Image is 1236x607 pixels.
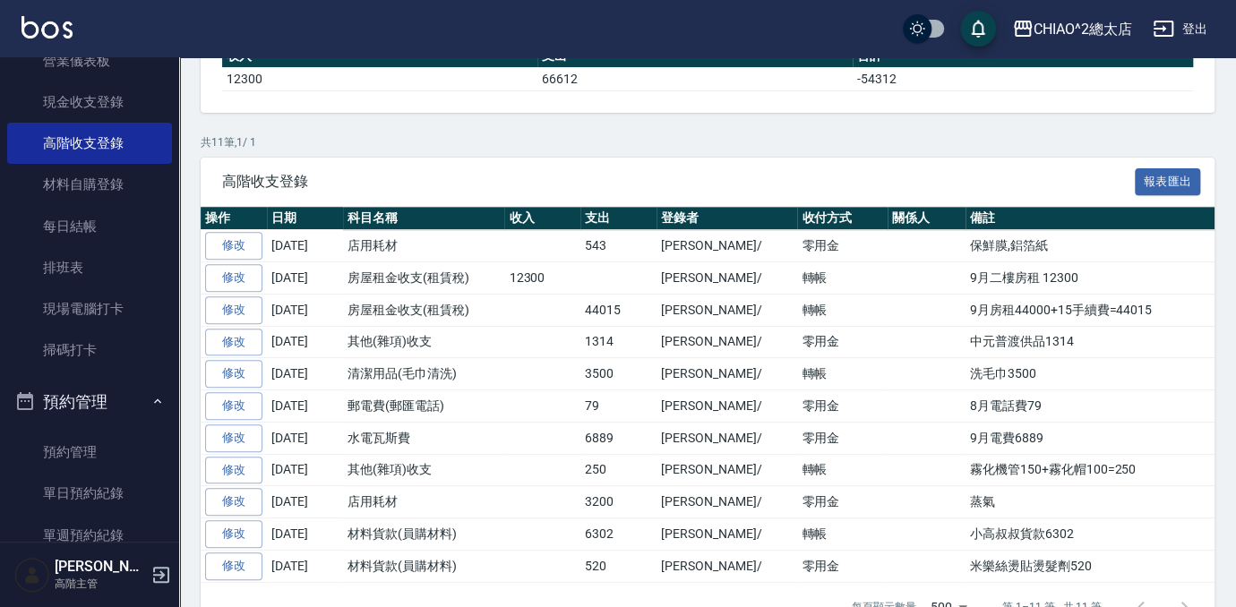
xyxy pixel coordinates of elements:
td: 轉帳 [797,262,888,295]
td: [DATE] [267,294,343,326]
a: 修改 [205,264,262,292]
td: 其他(雜項)收支 [343,326,504,358]
a: 修改 [205,488,262,516]
a: 修改 [205,457,262,484]
p: 高階主管 [55,576,146,592]
a: 排班表 [7,247,172,288]
td: 郵電費(郵匯電話) [343,390,504,423]
td: 材料貨款(員購材料) [343,550,504,582]
a: 修改 [205,296,262,324]
td: [DATE] [267,518,343,551]
th: 日期 [267,207,343,230]
td: 6889 [580,422,657,454]
td: 水電瓦斯費 [343,422,504,454]
td: 250 [580,454,657,486]
button: 預約管理 [7,379,172,425]
td: [DATE] [267,390,343,423]
td: 12300 [222,67,537,90]
td: [PERSON_NAME]/ [657,230,797,262]
a: 掃碼打卡 [7,329,172,371]
td: [PERSON_NAME]/ [657,422,797,454]
a: 現場電腦打卡 [7,288,172,329]
a: 單日預約紀錄 [7,473,172,514]
td: 房屋租金收支(租賃稅) [343,262,504,295]
td: 520 [580,550,657,582]
td: 零用金 [797,230,888,262]
td: 零用金 [797,550,888,582]
a: 營業儀表板 [7,40,172,81]
td: 轉帳 [797,358,888,390]
a: 預約管理 [7,432,172,473]
div: CHIAO^2總太店 [1034,18,1132,40]
td: 零用金 [797,422,888,454]
td: [PERSON_NAME]/ [657,294,797,326]
td: [DATE] [267,358,343,390]
td: 79 [580,390,657,423]
td: 轉帳 [797,518,888,551]
a: 修改 [205,360,262,388]
th: 關係人 [888,207,966,230]
th: 科目名稱 [343,207,504,230]
a: 高階收支登錄 [7,123,172,164]
a: 修改 [205,392,262,420]
td: 6302 [580,518,657,551]
a: 修改 [205,552,262,580]
a: 單週預約紀錄 [7,515,172,556]
th: 收入 [504,207,580,230]
td: 12300 [504,262,580,295]
td: 店用耗材 [343,486,504,518]
td: 543 [580,230,657,262]
td: [DATE] [267,230,343,262]
td: [DATE] [267,326,343,358]
th: 登錄者 [657,207,797,230]
h5: [PERSON_NAME] [55,558,146,576]
td: 66612 [537,67,853,90]
td: [DATE] [267,550,343,582]
td: [PERSON_NAME]/ [657,454,797,486]
td: 清潔用品(毛巾清洗) [343,358,504,390]
td: 材料貨款(員購材料) [343,518,504,551]
button: 登出 [1146,13,1215,46]
a: 修改 [205,520,262,548]
td: [PERSON_NAME]/ [657,390,797,423]
td: 零用金 [797,486,888,518]
img: Logo [21,16,73,38]
td: [PERSON_NAME]/ [657,486,797,518]
span: 高階收支登錄 [222,173,1135,191]
th: 操作 [201,207,267,230]
td: [PERSON_NAME]/ [657,262,797,295]
button: save [960,11,996,47]
td: 零用金 [797,326,888,358]
td: [DATE] [267,486,343,518]
th: 收付方式 [797,207,888,230]
a: 修改 [205,232,262,260]
td: 零用金 [797,390,888,423]
button: 報表匯出 [1135,168,1201,196]
a: 現金收支登錄 [7,81,172,123]
a: 材料自購登錄 [7,164,172,205]
a: 修改 [205,329,262,356]
td: [DATE] [267,262,343,295]
button: CHIAO^2總太店 [1005,11,1139,47]
a: 修改 [205,424,262,452]
td: [PERSON_NAME]/ [657,326,797,358]
a: 每日結帳 [7,206,172,247]
a: 報表匯出 [1135,172,1201,189]
td: 轉帳 [797,454,888,486]
td: 3200 [580,486,657,518]
td: [PERSON_NAME]/ [657,518,797,551]
img: Person [14,557,50,593]
td: 店用耗材 [343,230,504,262]
td: 其他(雜項)收支 [343,454,504,486]
td: 3500 [580,358,657,390]
td: 44015 [580,294,657,326]
td: [DATE] [267,422,343,454]
td: 房屋租金收支(租賃稅) [343,294,504,326]
td: [PERSON_NAME]/ [657,550,797,582]
td: 轉帳 [797,294,888,326]
td: [DATE] [267,454,343,486]
td: 1314 [580,326,657,358]
p: 共 11 筆, 1 / 1 [201,134,1215,150]
td: [PERSON_NAME]/ [657,358,797,390]
td: -54312 [853,67,1193,90]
